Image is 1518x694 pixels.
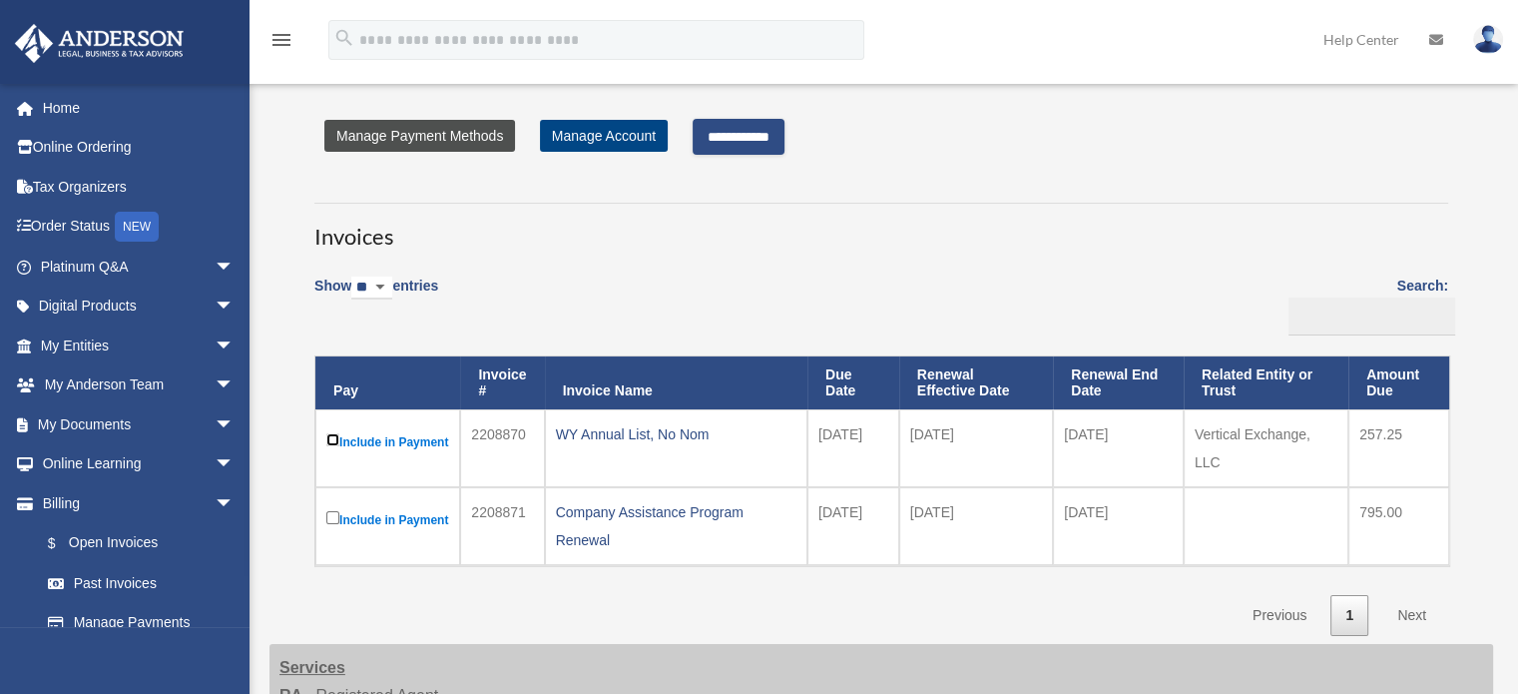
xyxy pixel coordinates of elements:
[9,24,190,63] img: Anderson Advisors Platinum Portal
[807,356,899,410] th: Due Date: activate to sort column ascending
[556,498,796,554] div: Company Assistance Program Renewal
[215,444,254,485] span: arrow_drop_down
[324,120,515,152] a: Manage Payment Methods
[333,27,355,49] i: search
[1348,356,1449,410] th: Amount Due: activate to sort column ascending
[556,420,796,448] div: WY Annual List, No Nom
[215,326,254,366] span: arrow_drop_down
[215,287,254,328] span: arrow_drop_down
[14,444,264,484] a: Online Learningarrow_drop_down
[545,356,807,410] th: Invoice Name: activate to sort column ascending
[899,356,1053,410] th: Renewal Effective Date: activate to sort column ascending
[326,429,449,454] label: Include in Payment
[314,274,438,320] label: Show entries
[1473,25,1503,54] img: User Pic
[1288,298,1455,336] input: Search:
[351,277,392,300] select: Showentries
[1053,409,1184,487] td: [DATE]
[1184,356,1348,410] th: Related Entity or Trust: activate to sort column ascending
[215,365,254,406] span: arrow_drop_down
[807,409,899,487] td: [DATE]
[1053,487,1184,565] td: [DATE]
[28,563,254,603] a: Past Invoices
[1053,356,1184,410] th: Renewal End Date: activate to sort column ascending
[215,483,254,524] span: arrow_drop_down
[14,483,254,523] a: Billingarrow_drop_down
[14,287,264,327] a: Digital Productsarrow_drop_down
[115,212,159,242] div: NEW
[899,487,1053,565] td: [DATE]
[28,523,245,564] a: $Open Invoices
[1238,595,1321,636] a: Previous
[14,128,264,168] a: Online Ordering
[14,167,264,207] a: Tax Organizers
[215,247,254,288] span: arrow_drop_down
[326,433,339,446] input: Include in Payment
[460,356,544,410] th: Invoice #: activate to sort column ascending
[326,511,339,524] input: Include in Payment
[540,120,668,152] a: Manage Account
[1348,409,1449,487] td: 257.25
[314,203,1448,253] h3: Invoices
[14,88,264,128] a: Home
[59,531,69,556] span: $
[14,247,264,287] a: Platinum Q&Aarrow_drop_down
[1281,274,1448,336] label: Search:
[326,507,449,532] label: Include in Payment
[807,487,899,565] td: [DATE]
[279,659,345,676] strong: Services
[14,365,264,405] a: My Anderson Teamarrow_drop_down
[460,409,544,487] td: 2208870
[1348,487,1449,565] td: 795.00
[28,603,254,643] a: Manage Payments
[269,35,293,52] a: menu
[14,326,264,365] a: My Entitiesarrow_drop_down
[899,409,1053,487] td: [DATE]
[1184,409,1348,487] td: Vertical Exchange, LLC
[460,487,544,565] td: 2208871
[269,28,293,52] i: menu
[215,404,254,445] span: arrow_drop_down
[14,207,264,248] a: Order StatusNEW
[14,404,264,444] a: My Documentsarrow_drop_down
[315,356,460,410] th: Pay: activate to sort column descending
